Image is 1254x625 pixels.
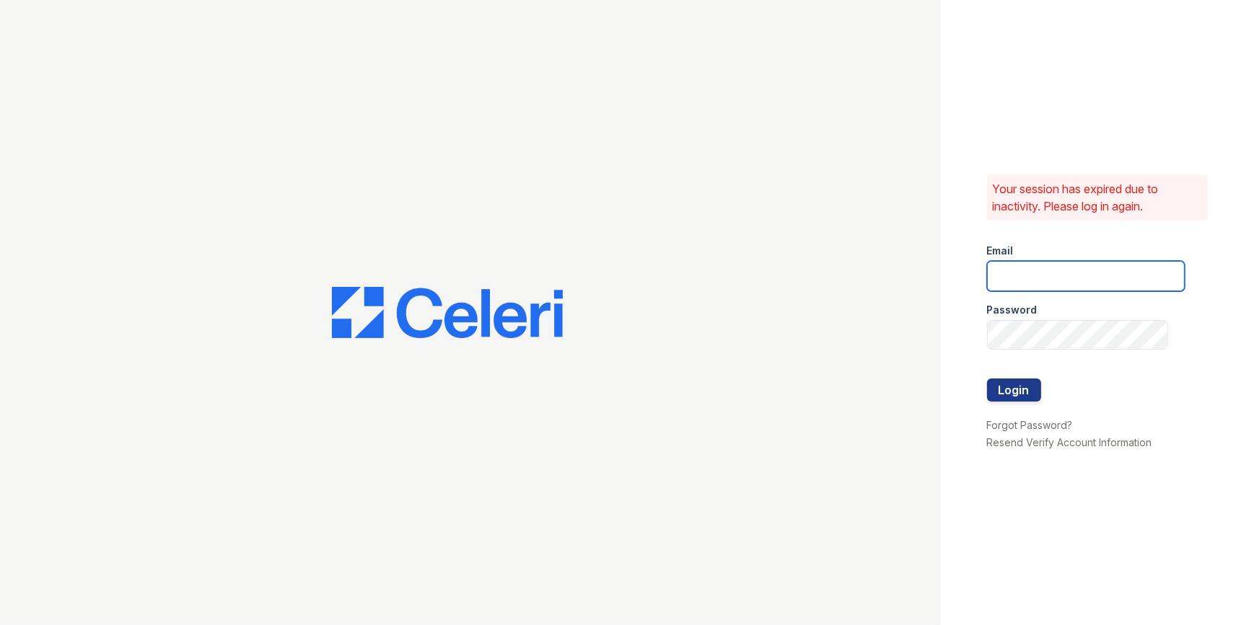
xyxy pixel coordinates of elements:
[987,244,1014,258] label: Email
[987,303,1038,317] label: Password
[987,436,1152,448] a: Resend Verify Account Information
[987,419,1073,431] a: Forgot Password?
[987,378,1041,402] button: Login
[332,287,563,339] img: CE_Logo_Blue-a8612792a0a2168367f1c8372b55b34899dd931a85d93a1a3d3e32e68fde9ad4.png
[993,180,1203,215] p: Your session has expired due to inactivity. Please log in again.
